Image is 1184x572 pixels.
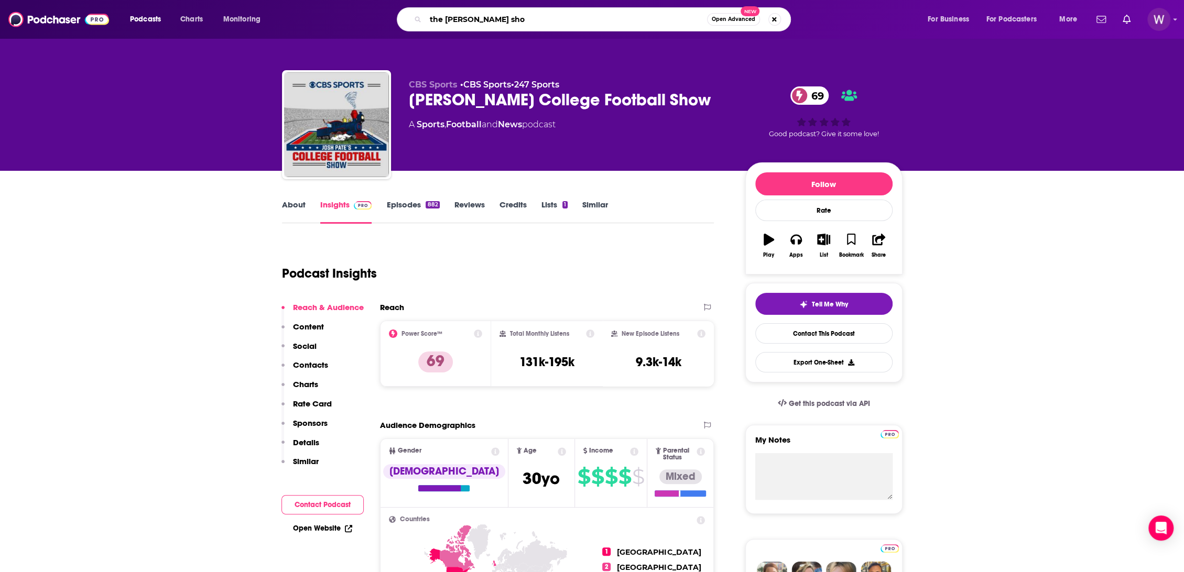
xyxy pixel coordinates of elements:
[223,12,260,27] span: Monitoring
[799,300,808,309] img: tell me why sparkle
[589,447,613,454] span: Income
[281,379,318,399] button: Charts
[282,200,306,224] a: About
[928,12,969,27] span: For Business
[602,563,611,571] span: 2
[881,544,899,553] img: Podchaser Pro
[281,360,328,379] button: Contacts
[605,468,617,485] span: $
[617,547,701,557] span: [GEOGRAPHIC_DATA]
[320,200,372,224] a: InsightsPodchaser Pro
[769,391,878,416] a: Get this podcast via API
[293,322,324,332] p: Content
[293,437,319,447] p: Details
[712,17,755,22] span: Open Advanced
[216,11,274,28] button: open menu
[284,72,389,177] img: Josh Pate's College Football Show
[444,119,446,129] span: ,
[591,468,604,485] span: $
[281,322,324,341] button: Content
[1092,10,1110,28] a: Show notifications dropdown
[659,469,702,484] div: Mixed
[380,302,404,312] h2: Reach
[498,119,522,129] a: News
[524,447,537,454] span: Age
[426,11,707,28] input: Search podcasts, credits, & more...
[986,12,1037,27] span: For Podcasters
[519,354,574,370] h3: 131k-195k
[293,399,332,409] p: Rate Card
[755,352,893,372] button: Export One-Sheet
[293,418,328,428] p: Sponsors
[418,351,453,372] p: 69
[407,7,801,31] div: Search podcasts, credits, & more...
[400,516,430,523] span: Countries
[173,11,209,28] a: Charts
[801,86,829,105] span: 69
[281,456,319,476] button: Similar
[281,399,332,418] button: Rate Card
[354,201,372,210] img: Podchaser Pro
[602,547,611,556] span: 1
[755,172,893,195] button: Follow
[180,12,203,27] span: Charts
[881,543,899,553] a: Pro website
[980,11,1052,28] button: open menu
[562,201,568,208] div: 1
[130,12,161,27] span: Podcasts
[401,330,442,337] h2: Power Score™
[293,456,319,466] p: Similar
[755,293,893,315] button: tell me why sparkleTell Me Why
[1148,515,1174,541] div: Open Intercom Messenger
[881,428,899,438] a: Pro website
[293,379,318,389] p: Charts
[769,130,879,138] span: Good podcast? Give it some love!
[839,252,863,258] div: Bookmark
[454,200,485,224] a: Reviews
[281,341,317,360] button: Social
[707,13,760,26] button: Open AdvancedNew
[281,437,319,457] button: Details
[881,430,899,438] img: Podchaser Pro
[788,399,870,408] span: Get this podcast via API
[446,119,482,129] a: Football
[1052,11,1090,28] button: open menu
[755,435,893,453] label: My Notes
[511,80,559,90] span: •
[820,252,828,258] div: List
[789,252,803,258] div: Apps
[636,354,681,370] h3: 9.3k-14k
[293,341,317,351] p: Social
[618,468,631,485] span: $
[293,524,352,533] a: Open Website
[663,447,695,461] span: Parental Status
[281,495,364,514] button: Contact Podcast
[426,201,439,208] div: 882
[810,227,837,265] button: List
[282,266,377,281] h1: Podcast Insights
[499,200,527,224] a: Credits
[523,468,560,489] span: 30 yo
[409,80,458,90] span: CBS Sports
[617,563,701,572] span: [GEOGRAPHIC_DATA]
[293,360,328,370] p: Contacts
[383,464,505,479] div: [DEMOGRAPHIC_DATA]
[380,420,475,430] h2: Audience Demographics
[460,80,511,90] span: •
[463,80,511,90] a: CBS Sports
[920,11,982,28] button: open menu
[409,118,556,131] div: A podcast
[293,302,364,312] p: Reach & Audience
[281,418,328,437] button: Sponsors
[541,200,568,224] a: Lists1
[838,227,865,265] button: Bookmark
[482,119,498,129] span: and
[790,86,829,105] a: 69
[578,468,590,485] span: $
[1147,8,1170,31] span: Logged in as williammwhite
[123,11,175,28] button: open menu
[8,9,109,29] a: Podchaser - Follow, Share and Rate Podcasts
[417,119,444,129] a: Sports
[872,252,886,258] div: Share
